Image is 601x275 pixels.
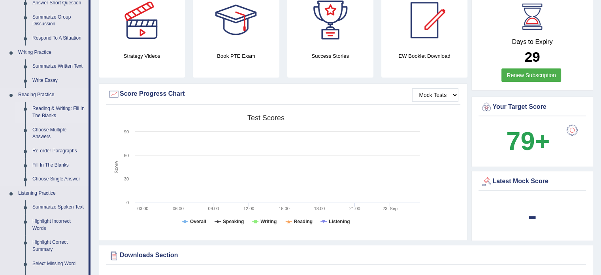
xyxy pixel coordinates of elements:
h4: Strategy Videos [99,52,185,60]
text: 15:00 [279,206,290,211]
a: Renew Subscription [501,68,561,82]
a: Select Missing Word [29,257,89,271]
a: Fill In The Blanks [29,158,89,173]
tspan: Listening [329,219,350,224]
tspan: Test scores [247,114,284,122]
h4: Book PTE Exam [193,52,279,60]
div: Latest Mock Score [480,176,584,188]
b: 79+ [506,127,550,156]
a: Reading & Writing: Fill In The Blanks [29,102,89,123]
a: Summarize Written Text [29,59,89,74]
a: Choose Multiple Answers [29,123,89,144]
h4: EW Booklet Download [381,52,467,60]
a: Summarize Group Discussion [29,10,89,31]
a: Highlight Incorrect Words [29,214,89,235]
div: Score Progress Chart [108,88,458,100]
a: Choose Single Answer [29,172,89,186]
div: Your Target Score [480,101,584,113]
text: 21:00 [349,206,360,211]
tspan: Overall [190,219,206,224]
a: Listening Practice [15,186,89,201]
a: Summarize Spoken Text [29,200,89,214]
text: 18:00 [314,206,325,211]
text: 03:00 [138,206,149,211]
a: Write Essay [29,74,89,88]
text: 09:00 [208,206,219,211]
b: 29 [525,49,540,64]
tspan: Speaking [223,219,244,224]
text: 90 [124,129,129,134]
a: Reading Practice [15,88,89,102]
b: - [528,201,537,230]
tspan: 23. Sep [382,206,398,211]
a: Highlight Correct Summary [29,235,89,256]
a: Re-order Paragraphs [29,144,89,158]
text: 30 [124,176,129,181]
text: 12:00 [243,206,254,211]
div: Downloads Section [108,250,584,262]
text: 60 [124,153,129,158]
tspan: Writing [260,219,277,224]
tspan: Reading [294,219,313,224]
h4: Success Stories [287,52,373,60]
a: Respond To A Situation [29,31,89,46]
tspan: Score [114,161,119,174]
a: Writing Practice [15,46,89,60]
h4: Days to Expiry [480,38,584,46]
text: 06:00 [173,206,184,211]
text: 0 [126,200,129,205]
